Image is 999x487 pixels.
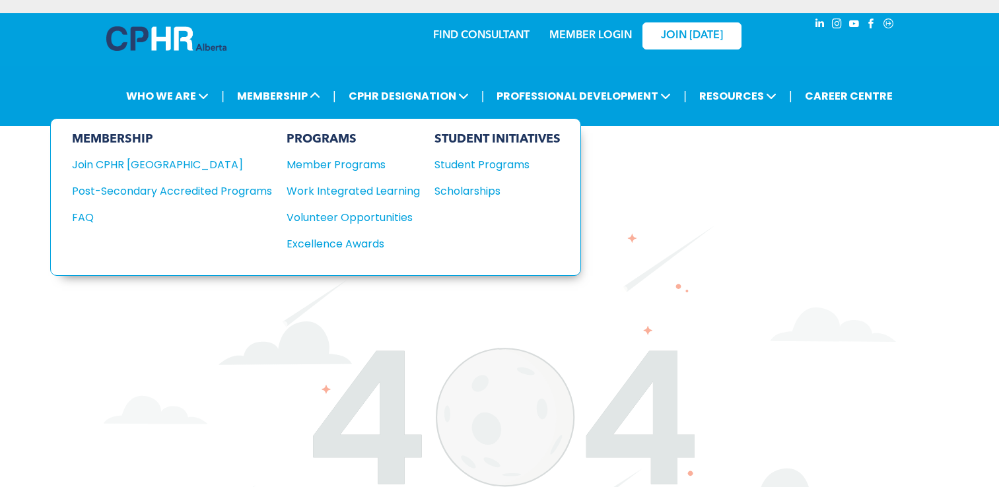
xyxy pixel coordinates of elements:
a: Volunteer Opportunities [287,209,420,226]
li: | [333,82,336,110]
a: CAREER CENTRE [801,84,897,108]
span: RESOURCES [695,84,780,108]
a: Scholarships [434,183,561,199]
a: FIND CONSULTANT [433,30,530,41]
div: Excellence Awards [287,236,407,252]
span: CPHR DESIGNATION [345,84,473,108]
div: Student Programs [434,156,548,173]
span: WHO WE ARE [122,84,213,108]
a: linkedin [813,16,827,34]
div: STUDENT INITIATIVES [434,132,561,146]
li: | [221,82,224,110]
li: | [683,82,687,110]
span: PROFESSIONAL DEVELOPMENT [493,84,675,108]
span: MEMBERSHIP [233,84,324,108]
a: Student Programs [434,156,561,173]
a: JOIN [DATE] [642,22,741,49]
img: A blue and white logo for cp alberta [106,26,226,51]
a: FAQ [72,209,272,226]
div: PROGRAMS [287,132,420,146]
div: Volunteer Opportunities [287,209,407,226]
div: Scholarships [434,183,548,199]
a: facebook [864,16,879,34]
a: Excellence Awards [287,236,420,252]
a: Post-Secondary Accredited Programs [72,183,272,199]
li: | [481,82,485,110]
a: Work Integrated Learning [287,183,420,199]
a: youtube [847,16,862,34]
div: Post-Secondary Accredited Programs [72,183,252,199]
div: FAQ [72,209,252,226]
div: Work Integrated Learning [287,183,407,199]
a: Join CPHR [GEOGRAPHIC_DATA] [72,156,272,173]
a: MEMBER LOGIN [549,30,632,41]
span: JOIN [DATE] [661,30,723,42]
div: MEMBERSHIP [72,132,272,146]
div: Join CPHR [GEOGRAPHIC_DATA] [72,156,252,173]
a: Social network [881,16,896,34]
li: | [789,82,792,110]
div: Member Programs [287,156,407,173]
a: instagram [830,16,844,34]
a: Member Programs [287,156,420,173]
